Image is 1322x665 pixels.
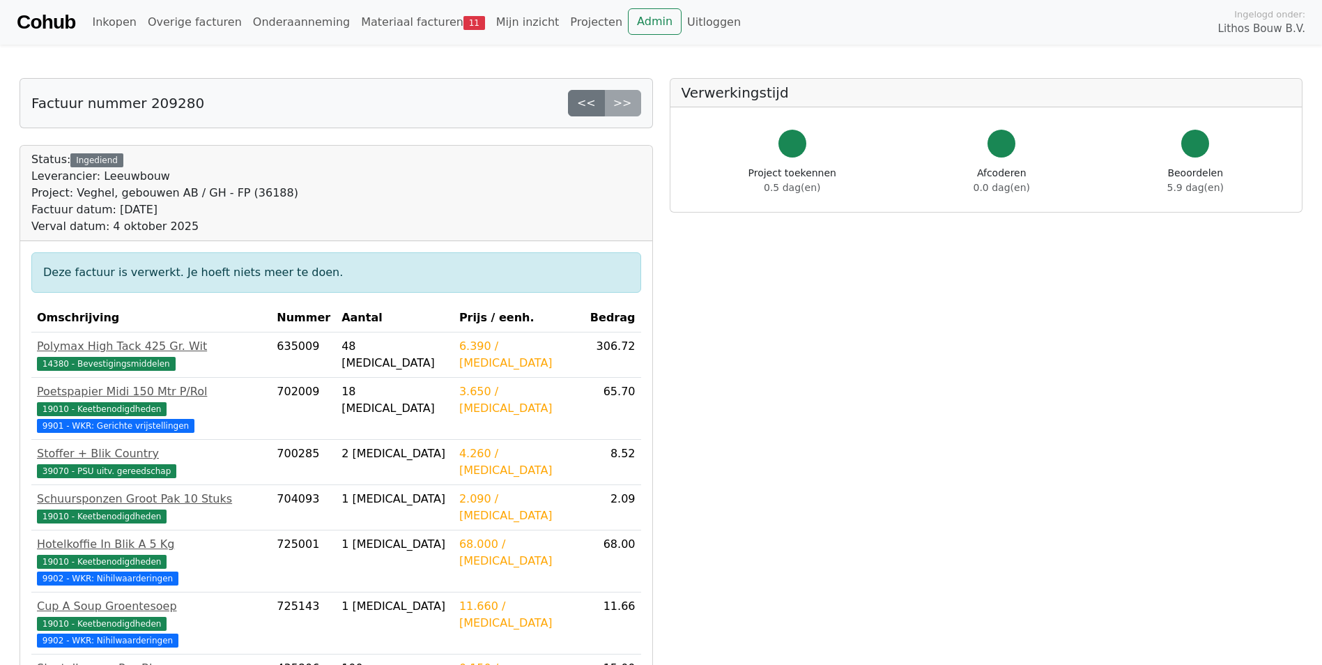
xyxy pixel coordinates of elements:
a: Uitloggen [682,8,746,36]
div: Afcoderen [974,166,1030,195]
div: 1 [MEDICAL_DATA] [341,536,448,553]
span: 0.0 dag(en) [974,182,1030,193]
div: Status: [31,151,298,235]
span: 14380 - Bevestigingsmiddelen [37,357,176,371]
div: Poetspapier Midi 150 Mtr P/Rol [37,383,266,400]
td: 68.00 [585,530,641,593]
span: 19010 - Keetbenodigdheden [37,402,167,416]
span: 9901 - WKR: Gerichte vrijstellingen [37,419,194,433]
span: 9902 - WKR: Nihilwaarderingen [37,634,178,648]
a: Hotelkoffie In Blik A 5 Kg19010 - Keetbenodigdheden 9902 - WKR: Nihilwaarderingen [37,536,266,586]
span: 19010 - Keetbenodigdheden [37,617,167,631]
a: Cohub [17,6,75,39]
div: Deze factuur is verwerkt. Je hoeft niets meer te doen. [31,252,641,293]
td: 700285 [271,440,336,485]
a: Schuursponzen Groot Pak 10 Stuks19010 - Keetbenodigdheden [37,491,266,524]
span: 11 [463,16,485,30]
div: 6.390 / [MEDICAL_DATA] [459,338,579,372]
div: Leverancier: Leeuwbouw [31,168,298,185]
div: 18 [MEDICAL_DATA] [341,383,448,417]
a: << [568,90,605,116]
span: 9902 - WKR: Nihilwaarderingen [37,572,178,586]
td: 2.09 [585,485,641,530]
div: 3.650 / [MEDICAL_DATA] [459,383,579,417]
h5: Factuur nummer 209280 [31,95,204,112]
span: Ingelogd onder: [1234,8,1305,21]
span: 19010 - Keetbenodigdheden [37,510,167,523]
span: 19010 - Keetbenodigdheden [37,555,167,569]
th: Nummer [271,304,336,332]
td: 65.70 [585,378,641,440]
a: Inkopen [86,8,141,36]
div: 68.000 / [MEDICAL_DATA] [459,536,579,570]
td: 702009 [271,378,336,440]
div: Beoordelen [1167,166,1224,195]
th: Prijs / eenh. [454,304,585,332]
a: Materiaal facturen11 [355,8,491,36]
td: 725001 [271,530,336,593]
div: Stoffer + Blik Country [37,445,266,462]
div: 2 [MEDICAL_DATA] [341,445,448,462]
th: Bedrag [585,304,641,332]
span: 5.9 dag(en) [1167,182,1224,193]
td: 725143 [271,593,336,655]
div: Project: Veghel, gebouwen AB / GH - FP (36188) [31,185,298,201]
div: Factuur datum: [DATE] [31,201,298,218]
div: 1 [MEDICAL_DATA] [341,491,448,507]
div: 4.260 / [MEDICAL_DATA] [459,445,579,479]
a: Polymax High Tack 425 Gr. Wit14380 - Bevestigingsmiddelen [37,338,266,372]
div: Schuursponzen Groot Pak 10 Stuks [37,491,266,507]
td: 8.52 [585,440,641,485]
div: Cup A Soup Groentesoep [37,598,266,615]
td: 704093 [271,485,336,530]
a: Admin [628,8,682,35]
td: 11.66 [585,593,641,655]
div: 48 [MEDICAL_DATA] [341,338,448,372]
div: Polymax High Tack 425 Gr. Wit [37,338,266,355]
div: Project toekennen [748,166,836,195]
span: 39070 - PSU uitv. gereedschap [37,464,176,478]
div: Verval datum: 4 oktober 2025 [31,218,298,235]
a: Mijn inzicht [491,8,565,36]
div: Ingediend [70,153,123,167]
td: 306.72 [585,332,641,378]
h5: Verwerkingstijd [682,84,1291,101]
td: 635009 [271,332,336,378]
a: Cup A Soup Groentesoep19010 - Keetbenodigdheden 9902 - WKR: Nihilwaarderingen [37,598,266,648]
div: 2.090 / [MEDICAL_DATA] [459,491,579,524]
th: Aantal [336,304,454,332]
a: Overige facturen [142,8,247,36]
a: Stoffer + Blik Country39070 - PSU uitv. gereedschap [37,445,266,479]
span: Lithos Bouw B.V. [1218,21,1305,37]
a: Onderaanneming [247,8,355,36]
div: Hotelkoffie In Blik A 5 Kg [37,536,266,553]
div: 11.660 / [MEDICAL_DATA] [459,598,579,632]
a: Projecten [564,8,628,36]
span: 0.5 dag(en) [764,182,820,193]
div: 1 [MEDICAL_DATA] [341,598,448,615]
th: Omschrijving [31,304,271,332]
a: Poetspapier Midi 150 Mtr P/Rol19010 - Keetbenodigdheden 9901 - WKR: Gerichte vrijstellingen [37,383,266,434]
